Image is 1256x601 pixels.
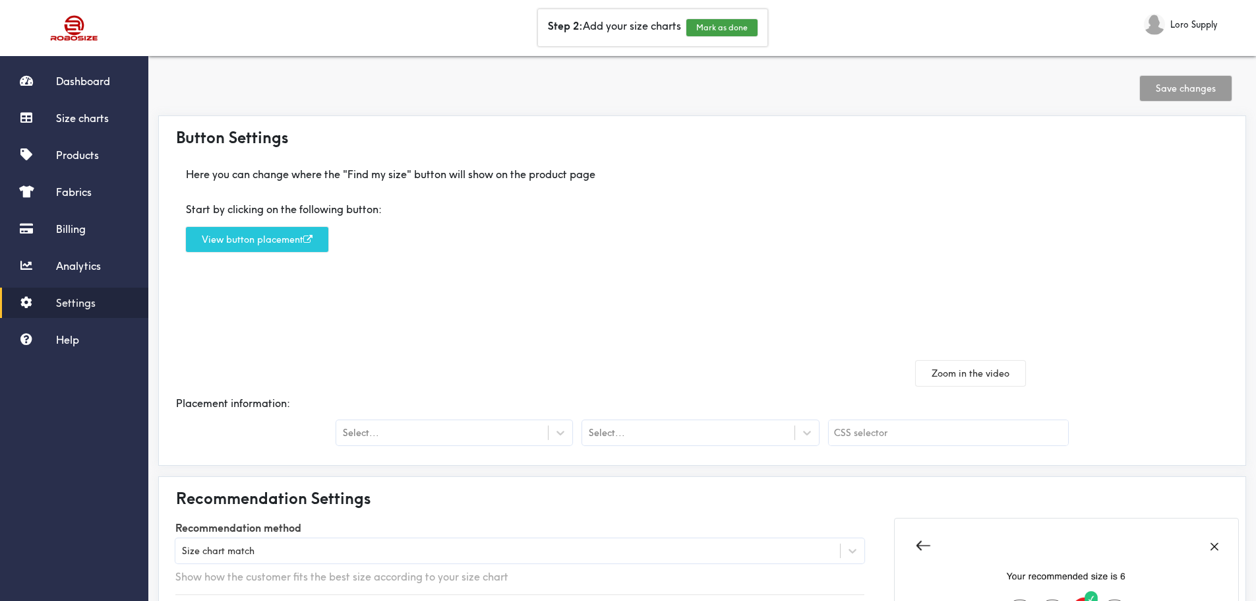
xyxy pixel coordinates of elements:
span: Billing [56,222,86,236]
span: Products [56,148,99,162]
button: Zoom in the video [916,361,1025,386]
b: Step 2: [548,19,583,32]
div: Start by clicking on the following button: [186,203,682,216]
div: Show how the customer fits the best size according to your size chart [175,570,864,584]
img: Loro Supply [1144,14,1165,35]
input: CSS selector [829,420,1068,445]
img: Robosize [25,10,124,46]
iframe: Robosize: How to change button placement on product page [842,157,1099,350]
div: Size chart match [182,544,254,558]
span: Help [56,333,79,346]
label: Recommendation method [175,518,864,538]
span: Settings [56,296,96,309]
button: Mark as done [686,19,758,36]
div: Select... [343,426,379,440]
span: Fabrics [56,185,92,199]
div: Add your size charts [538,9,767,46]
div: Recommendation Settings [165,484,1239,513]
div: Here you can change where the "Find my size" button will show on the product page [175,157,692,192]
div: Placement information: [165,386,1239,421]
button: Save changes [1140,76,1232,101]
span: Loro Supply [1170,17,1217,32]
span: Size charts [56,111,109,125]
div: Button Settings [165,123,1239,152]
span: Dashboard [56,75,110,88]
span: Analytics [56,259,101,272]
button: View button placement [186,227,328,252]
div: Select... [589,426,625,440]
